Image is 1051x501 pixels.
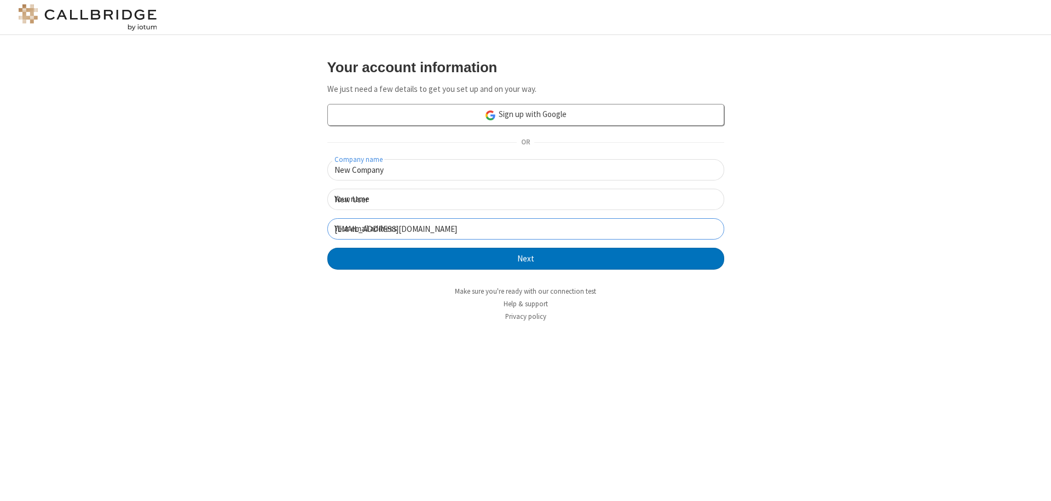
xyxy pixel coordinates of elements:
[455,287,596,296] a: Make sure you're ready with our connection test
[327,60,724,75] h3: Your account information
[504,299,548,308] a: Help & support
[517,135,534,150] span: OR
[484,109,496,121] img: google-icon.png
[327,83,724,96] p: We just need a few details to get you set up and on your way.
[327,159,724,180] input: Company name
[16,4,159,31] img: logo@2x.png
[327,104,724,126] a: Sign up with Google
[327,248,724,270] button: Next
[327,218,724,240] input: Your email address
[505,312,546,321] a: Privacy policy
[327,189,724,210] input: Your name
